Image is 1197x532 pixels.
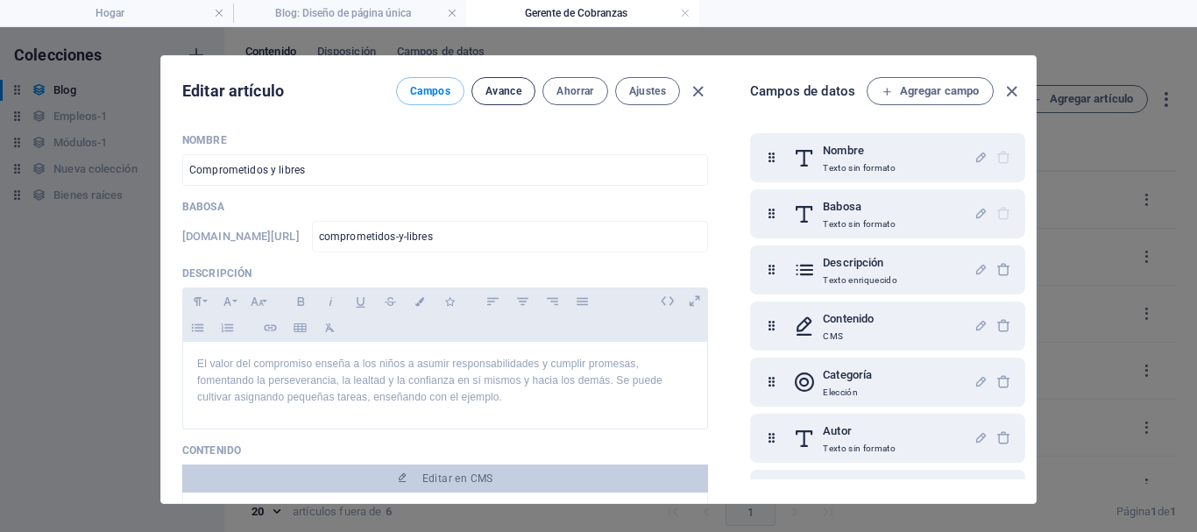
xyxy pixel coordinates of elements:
button: Borrar formato [315,316,344,339]
font: Ajustes [629,85,666,97]
button: Agregar campo [867,77,994,105]
button: Iconos [436,290,464,313]
button: Ajustes [615,77,680,105]
font: Hogar [96,7,124,19]
button: Insertar tabla [286,316,314,339]
font: Texto enriquecido [823,275,897,285]
font: CMS [823,331,843,341]
button: Insertar enlace [256,316,284,339]
font: Blog: Diseño de página única [275,7,411,19]
font: Agregar campo [900,84,979,97]
font: Texto sin formato [823,219,896,229]
font: [DOMAIN_NAME][URL] [182,230,300,243]
font: Babosa [823,200,861,213]
button: Tachado [376,290,404,313]
font: Ahorrar [556,85,593,97]
font: Campos de datos [750,83,855,99]
font: Elección [823,387,858,397]
button: Alinear al centro [508,290,536,313]
i: Editar HTML [654,287,681,315]
font: Avance [485,85,521,97]
font: Campos [410,85,450,97]
button: Alinear y justificar [568,290,596,313]
button: Negrita (Ctrl+B) [287,290,315,313]
button: Ahorrar [542,77,607,105]
font: Descripción [182,267,251,280]
button: Avance [471,77,535,105]
font: El valor del compromiso enseña a los niños a asumir responsabilidades y cumplir promesas, fomenta... [197,358,662,403]
font: Editar en CMS [422,472,493,485]
font: Texto sin formato [823,163,896,173]
font: Categoría [823,368,872,381]
font: Gerente de Cobranzas [525,7,627,19]
font: Nombre [823,144,864,157]
button: Campos [396,77,464,105]
button: Editar en CMS [182,465,708,493]
button: Alinear a la derecha [538,290,566,313]
button: Alinear a la izquierda [478,290,506,313]
i: Abrir como superposición [681,287,708,315]
button: Tamaño de fuente [243,290,271,313]
font: Autor [823,424,851,437]
font: Contenido [823,312,874,325]
font: Texto sin formato [823,443,896,453]
button: Cursiva (Ctrl+I) [316,290,344,313]
font: Descripción [823,256,883,269]
font: Editar artículo [182,82,284,100]
button: Subrayar (Ctrl+U) [346,290,374,313]
button: Bandera [406,290,434,313]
